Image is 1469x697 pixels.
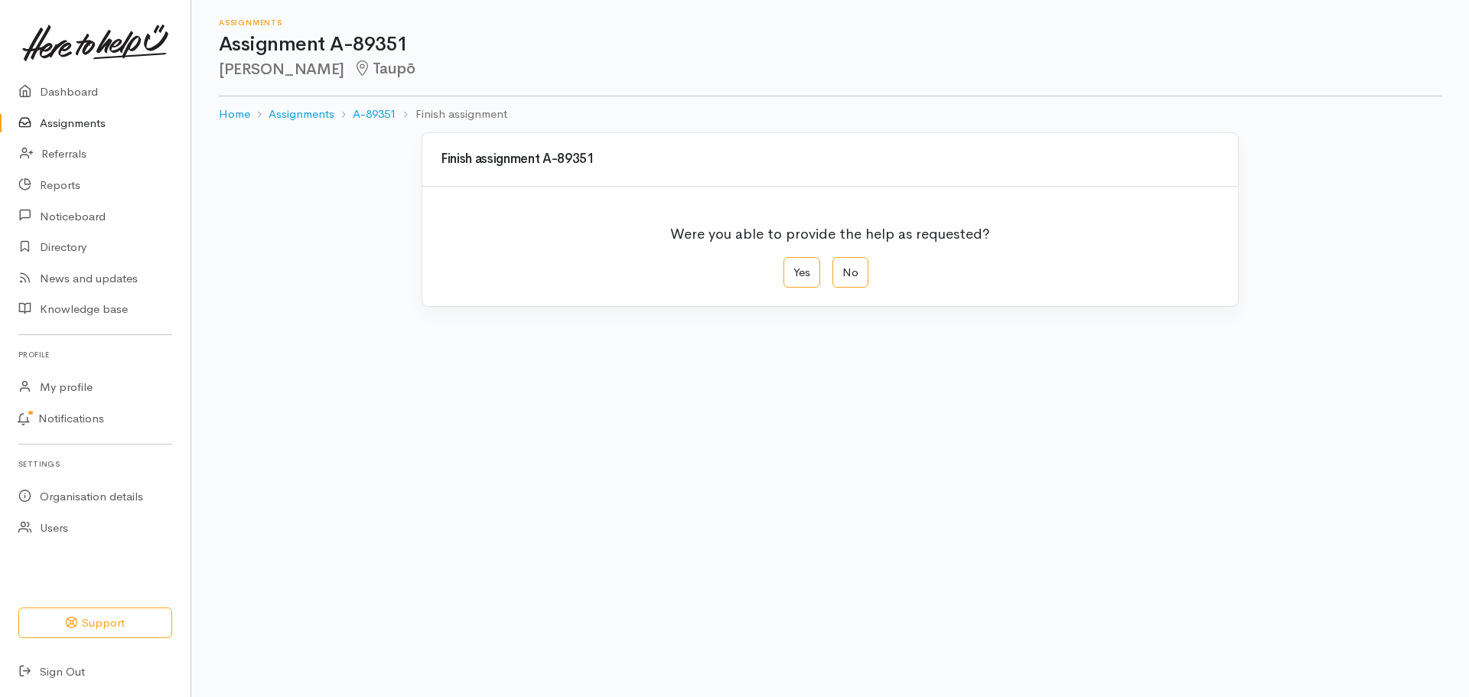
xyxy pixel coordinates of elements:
label: Yes [783,257,820,288]
p: Were you able to provide the help as requested? [670,214,990,245]
h2: [PERSON_NAME] [219,60,1441,78]
h6: Settings [18,454,172,474]
button: Support [18,607,172,639]
h1: Assignment A-89351 [219,34,1441,56]
h6: Profile [18,344,172,365]
li: Finish assignment [396,106,506,123]
h3: Finish assignment A-89351 [441,152,1220,167]
label: No [832,257,868,288]
a: Assignments [269,106,334,123]
nav: breadcrumb [219,96,1441,132]
h6: Assignments [219,18,1441,27]
a: A-89351 [353,106,396,123]
span: Taupō [353,59,415,78]
a: Home [219,106,250,123]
